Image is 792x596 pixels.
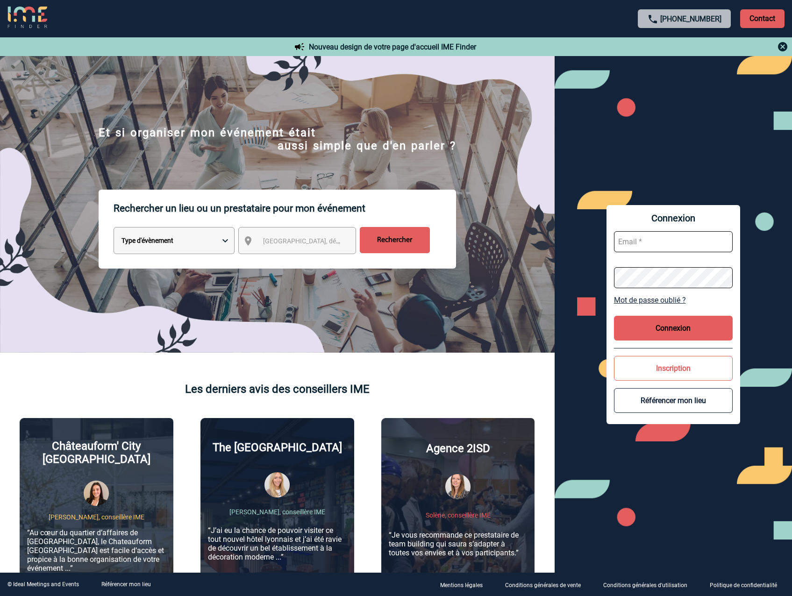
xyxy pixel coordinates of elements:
p: Solène, conseillère IME [426,511,491,519]
a: Conditions générales de vente [498,580,596,589]
input: Rechercher [360,227,430,253]
p: Conditions générales d'utilisation [603,582,687,589]
a: Mot de passe oublié ? [614,296,733,305]
img: call-24-px.png [647,14,658,25]
button: Référencer mon lieu [614,388,733,413]
div: © Ideal Meetings and Events [7,581,79,588]
a: Mentions légales [433,580,498,589]
p: The [GEOGRAPHIC_DATA] [213,441,342,454]
button: Connexion [614,316,733,341]
p: Mentions légales [440,582,483,589]
p: “Au cœur du quartier d’affaires de [GEOGRAPHIC_DATA], le Chateauform [GEOGRAPHIC_DATA] est facile... [27,528,166,573]
p: Agence 2ISD [426,442,490,455]
p: Châteauform' City [GEOGRAPHIC_DATA] [27,440,166,466]
span: [GEOGRAPHIC_DATA], département, région... [263,237,393,245]
p: Contact [740,9,785,28]
span: Connexion [614,213,733,224]
p: “J’ai eu la chance de pouvoir visiter ce tout nouvel hôtel lyonnais et j’ai été ravie de découvri... [208,526,347,561]
button: Inscription [614,356,733,381]
p: Rechercher un lieu ou un prestataire pour mon événement [114,190,456,227]
p: “Je vous recommande ce prestataire de team building qui saura s’adapter à toutes vos envies et à ... [389,531,528,557]
p: [PERSON_NAME], conseillère IME [229,508,325,516]
a: Conditions générales d'utilisation [596,580,702,589]
p: [PERSON_NAME], conseillère IME [49,513,144,521]
input: Email * [614,231,733,252]
p: Politique de confidentialité [710,582,777,589]
a: Politique de confidentialité [702,580,792,589]
a: Référencer mon lieu [101,581,151,588]
a: [PHONE_NUMBER] [660,14,721,23]
p: Conditions générales de vente [505,582,581,589]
